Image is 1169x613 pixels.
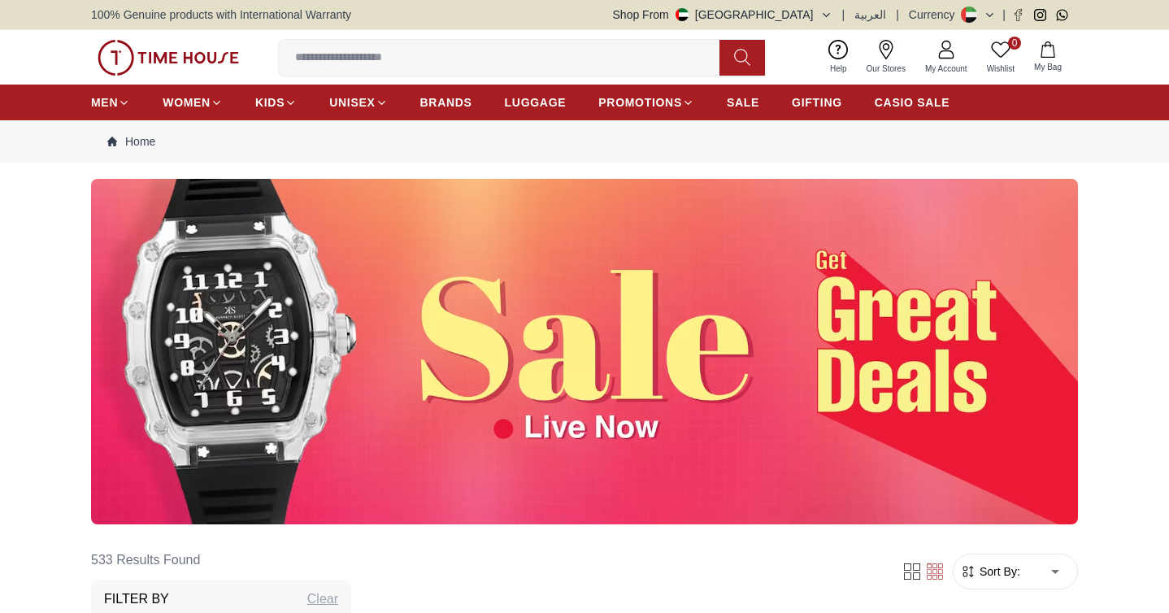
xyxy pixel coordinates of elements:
span: My Account [919,63,974,75]
span: | [896,7,899,23]
button: Shop From[GEOGRAPHIC_DATA] [613,7,832,23]
button: Sort By: [960,563,1020,580]
span: LUGGAGE [505,94,567,111]
span: Our Stores [860,63,912,75]
a: Help [820,37,857,78]
span: Help [824,63,854,75]
span: MEN [91,94,118,111]
img: ... [91,179,1078,524]
span: My Bag [1028,61,1068,73]
span: PROMOTIONS [598,94,682,111]
span: | [1002,7,1006,23]
div: Clear [307,589,338,609]
a: Whatsapp [1056,9,1068,21]
span: UNISEX [329,94,375,111]
span: WOMEN [163,94,211,111]
a: CASIO SALE [875,88,950,117]
a: Facebook [1012,9,1024,21]
a: WOMEN [163,88,223,117]
a: MEN [91,88,130,117]
a: GIFTING [792,88,842,117]
span: BRANDS [420,94,472,111]
span: | [842,7,845,23]
span: SALE [727,94,759,111]
span: GIFTING [792,94,842,111]
a: BRANDS [420,88,472,117]
a: LUGGAGE [505,88,567,117]
img: ... [98,40,239,76]
button: العربية [854,7,886,23]
span: CASIO SALE [875,94,950,111]
span: KIDS [255,94,285,111]
a: Our Stores [857,37,915,78]
span: 100% Genuine products with International Warranty [91,7,351,23]
div: Currency [909,7,962,23]
a: PROMOTIONS [598,88,694,117]
a: KIDS [255,88,297,117]
nav: Breadcrumb [91,120,1078,163]
button: My Bag [1024,38,1071,76]
a: Instagram [1034,9,1046,21]
a: Home [107,133,155,150]
span: Sort By: [976,563,1020,580]
img: United Arab Emirates [676,8,689,21]
a: 0Wishlist [977,37,1024,78]
span: Wishlist [980,63,1021,75]
h6: 533 Results Found [91,541,351,580]
span: 0 [1008,37,1021,50]
a: SALE [727,88,759,117]
h3: Filter By [104,589,169,609]
a: UNISEX [329,88,387,117]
